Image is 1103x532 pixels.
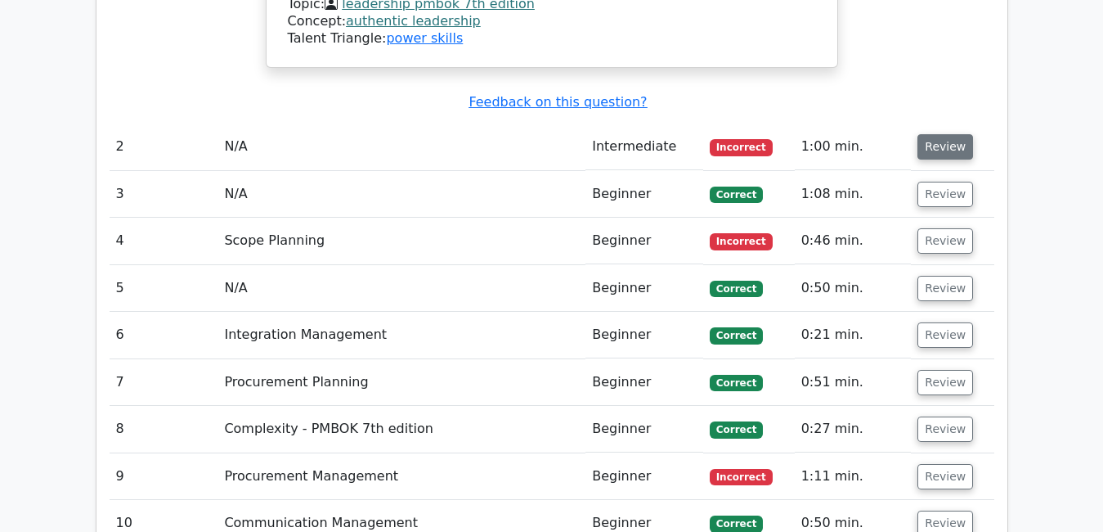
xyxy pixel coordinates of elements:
td: 5 [110,265,218,312]
td: N/A [217,171,585,218]
button: Review [917,417,973,442]
button: Review [917,370,973,395]
a: authentic leadership [346,13,481,29]
button: Review [917,228,973,254]
span: Correct [710,187,763,203]
a: power skills [386,30,463,46]
span: Correct [710,375,763,391]
td: N/A [217,265,585,312]
td: 6 [110,312,218,358]
button: Review [917,276,973,301]
td: Beginner [585,312,703,358]
span: Incorrect [710,233,773,250]
span: Correct [710,422,763,438]
td: 1:08 min. [795,171,912,218]
div: Concept: [288,13,816,30]
td: 8 [110,406,218,453]
td: Beginner [585,218,703,264]
td: Complexity - PMBOK 7th edition [217,406,585,453]
td: 3 [110,171,218,218]
td: 0:51 min. [795,359,912,406]
td: 0:50 min. [795,265,912,312]
td: Procurement Management [217,453,585,500]
span: Correct [710,516,763,532]
button: Review [917,322,973,348]
td: 7 [110,359,218,406]
td: 2 [110,124,218,170]
td: Beginner [585,265,703,312]
td: Scope Planning [217,218,585,264]
td: Beginner [585,406,703,453]
td: 4 [110,218,218,264]
td: Beginner [585,359,703,406]
td: 9 [110,453,218,500]
td: 0:46 min. [795,218,912,264]
td: 1:00 min. [795,124,912,170]
span: Incorrect [710,469,773,485]
td: Beginner [585,171,703,218]
td: Intermediate [585,124,703,170]
td: Integration Management [217,312,585,358]
a: Feedback on this question? [469,94,647,110]
td: 1:11 min. [795,453,912,500]
span: Correct [710,281,763,297]
span: Correct [710,327,763,344]
button: Review [917,464,973,489]
span: Incorrect [710,139,773,156]
td: N/A [217,124,585,170]
td: 0:27 min. [795,406,912,453]
td: Procurement Planning [217,359,585,406]
button: Review [917,134,973,160]
button: Review [917,182,973,207]
td: Beginner [585,453,703,500]
td: 0:21 min. [795,312,912,358]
